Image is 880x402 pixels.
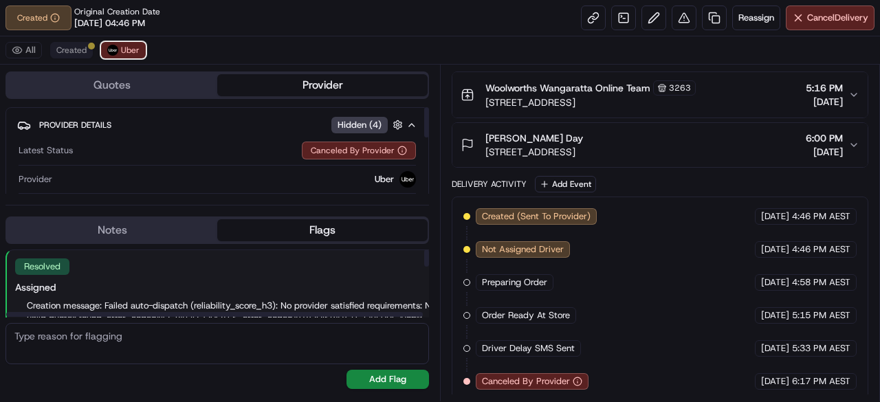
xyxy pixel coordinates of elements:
span: 4:46 PM AEST [792,243,850,256]
span: Original Creation Date [74,6,160,17]
button: Uber [101,42,146,58]
span: 5:33 PM AEST [792,342,850,355]
span: [DATE] [806,95,843,109]
button: Add Flag [346,370,429,389]
span: [DATE] [761,276,789,289]
span: Provider [19,173,52,186]
button: Notes [7,219,217,241]
span: Order Ready At Store [482,309,570,322]
div: Resolved [15,258,69,275]
span: 4:46 PM AEST [792,210,850,223]
span: Provider Details [39,120,111,131]
button: Created [50,42,93,58]
button: CancelDelivery [786,5,874,30]
span: Hidden ( 4 ) [338,119,382,131]
span: 5:16 PM [806,81,843,95]
span: Not Assigned Driver [482,243,564,256]
div: Assigned [15,280,452,294]
span: 6:17 PM AEST [792,375,850,388]
button: Flags [217,219,428,241]
button: Add Event [535,176,596,192]
img: uber-new-logo.jpeg [399,171,416,188]
button: Provider [217,74,428,96]
button: Reassign [732,5,780,30]
span: 4:58 PM AEST [792,276,850,289]
span: Creation message: Failed auto-dispatch (reliability_score_h3): No provider satisfied requirements... [27,300,452,349]
span: Driver Delay SMS Sent [482,342,575,355]
span: Created [56,45,87,56]
span: 5:15 PM AEST [792,309,850,322]
button: Hidden (4) [331,116,406,133]
img: uber-new-logo.jpeg [107,45,118,56]
span: Woolworths Wangaratta Online Team [485,81,650,95]
span: [PERSON_NAME] Day [485,131,583,145]
span: Canceled By Provider [482,375,570,388]
span: 6:00 PM [806,131,843,145]
span: [DATE] [806,145,843,159]
span: Preparing Order [482,276,547,289]
span: Reassign [738,12,774,24]
button: Woolworths Wangaratta Online Team3263[STREET_ADDRESS]5:16 PM[DATE] [452,72,868,118]
span: [STREET_ADDRESS] [485,145,583,159]
span: [DATE] [761,210,789,223]
div: Delivery Activity [452,179,527,190]
button: Canceled By Provider [302,142,416,159]
button: Created [5,5,71,30]
span: Uber [121,45,140,56]
button: All [5,42,42,58]
span: [DATE] [761,243,789,256]
button: Provider DetailsHidden (4) [17,113,417,136]
span: [DATE] 04:46 PM [74,17,145,30]
span: [DATE] [761,342,789,355]
span: [DATE] [761,375,789,388]
span: [DATE] [761,309,789,322]
span: 3263 [669,82,691,93]
span: [STREET_ADDRESS] [485,96,696,109]
button: Quotes [7,74,217,96]
span: Created (Sent To Provider) [482,210,591,223]
span: Latest Status [19,144,73,157]
span: Uber [375,173,394,186]
span: Cancel Delivery [807,12,868,24]
button: [PERSON_NAME] Day[STREET_ADDRESS]6:00 PM[DATE] [452,123,868,167]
